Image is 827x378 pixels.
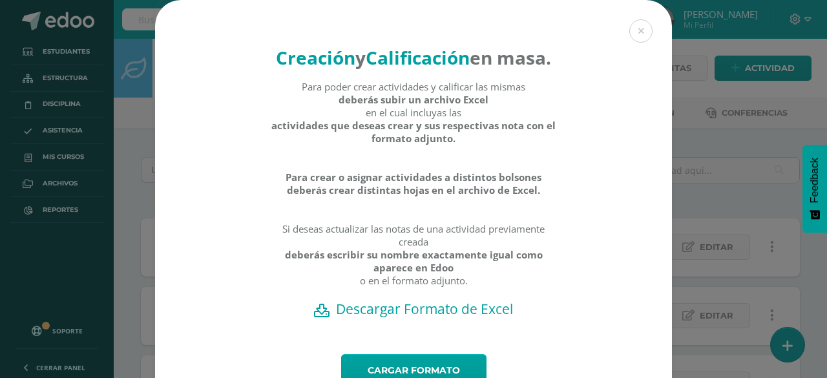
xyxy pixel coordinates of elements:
button: Close (Esc) [629,19,653,43]
button: Feedback - Mostrar encuesta [802,145,827,233]
strong: Calificación [366,45,470,70]
strong: y [355,45,366,70]
a: Descargar Formato de Excel [178,300,649,318]
strong: deberás subir un archivo Excel [339,93,488,106]
span: Feedback [809,158,821,203]
strong: Creación [276,45,355,70]
strong: deberás escribir su nombre exactamente igual como aparece en Edoo [271,248,557,274]
strong: Para crear o asignar actividades a distintos bolsones deberás crear distintas hojas en el archivo... [271,171,557,196]
strong: actividades que deseas crear y sus respectivas nota con el formato adjunto. [271,119,557,145]
h4: en masa. [271,45,557,70]
div: Para poder crear actividades y calificar las mismas en el cual incluyas las Si deseas actualizar ... [271,80,557,300]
